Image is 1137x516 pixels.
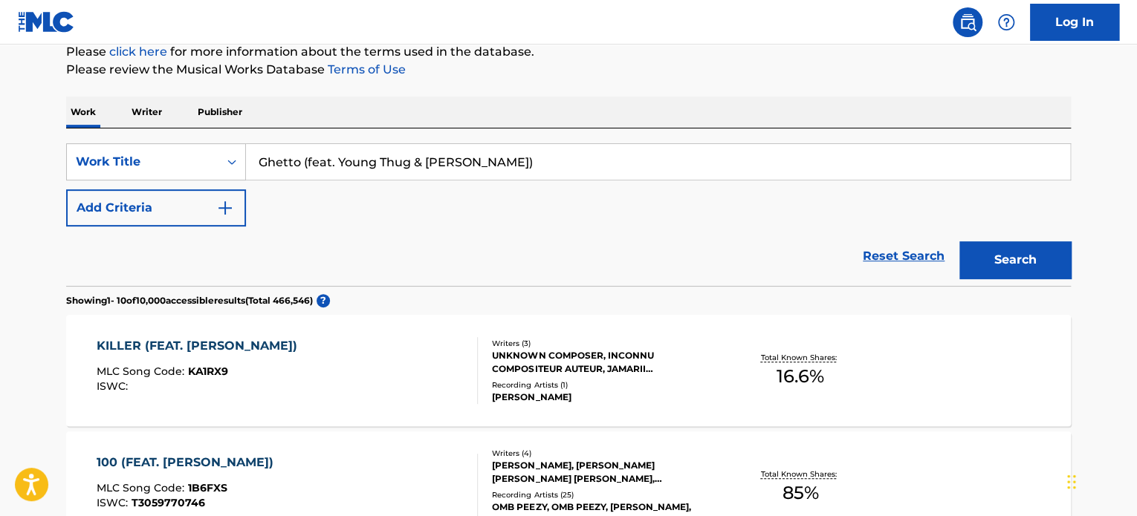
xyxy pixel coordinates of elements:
[109,45,167,59] a: click here
[492,338,716,349] div: Writers ( 3 )
[492,349,716,376] div: UNKNOWN COMPOSER, INCONNU COMPOSITEUR AUTEUR, JAMARII [PERSON_NAME]
[991,7,1021,37] div: Help
[66,143,1071,286] form: Search Form
[132,496,205,509] span: T3059770746
[492,448,716,459] div: Writers ( 4 )
[997,13,1015,31] img: help
[325,62,406,76] a: Terms of Use
[855,240,952,272] a: Reset Search
[959,241,1071,278] button: Search
[18,11,75,33] img: MLC Logo
[317,294,330,307] span: ?
[97,365,188,378] span: MLC Song Code :
[97,454,281,471] div: 100 (FEAT. [PERSON_NAME])
[97,379,132,393] span: ISWC :
[1030,4,1119,41] a: Log In
[97,337,305,355] div: KILLER (FEAT. [PERSON_NAME])
[777,363,824,390] span: 16.6 %
[760,352,840,363] p: Total Known Shares:
[66,189,246,226] button: Add Criteria
[127,97,166,128] p: Writer
[953,7,982,37] a: Public Search
[782,480,818,506] span: 85 %
[1067,460,1076,504] div: Drag
[97,481,188,494] span: MLC Song Code :
[492,489,716,500] div: Recording Artists ( 25 )
[66,43,1071,61] p: Please for more information about the terms used in the database.
[66,61,1071,79] p: Please review the Musical Works Database
[216,199,234,217] img: 9d2ae6d4665cec9f34b9.svg
[188,481,227,494] span: 1B6FXS
[760,468,840,480] p: Total Known Shares:
[76,153,210,171] div: Work Title
[193,97,247,128] p: Publisher
[66,97,100,128] p: Work
[1063,445,1137,516] iframe: Chat Widget
[492,391,716,404] div: [PERSON_NAME]
[492,379,716,391] div: Recording Artists ( 1 )
[188,365,228,378] span: KA1RX9
[492,459,716,486] div: [PERSON_NAME], [PERSON_NAME] [PERSON_NAME] [PERSON_NAME], [PERSON_NAME]
[959,13,976,31] img: search
[97,496,132,509] span: ISWC :
[66,315,1071,426] a: KILLER (FEAT. [PERSON_NAME])MLC Song Code:KA1RX9ISWC:Writers (3)UNKNOWN COMPOSER, INCONNU COMPOSI...
[66,294,313,307] p: Showing 1 - 10 of 10,000 accessible results (Total 466,546 )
